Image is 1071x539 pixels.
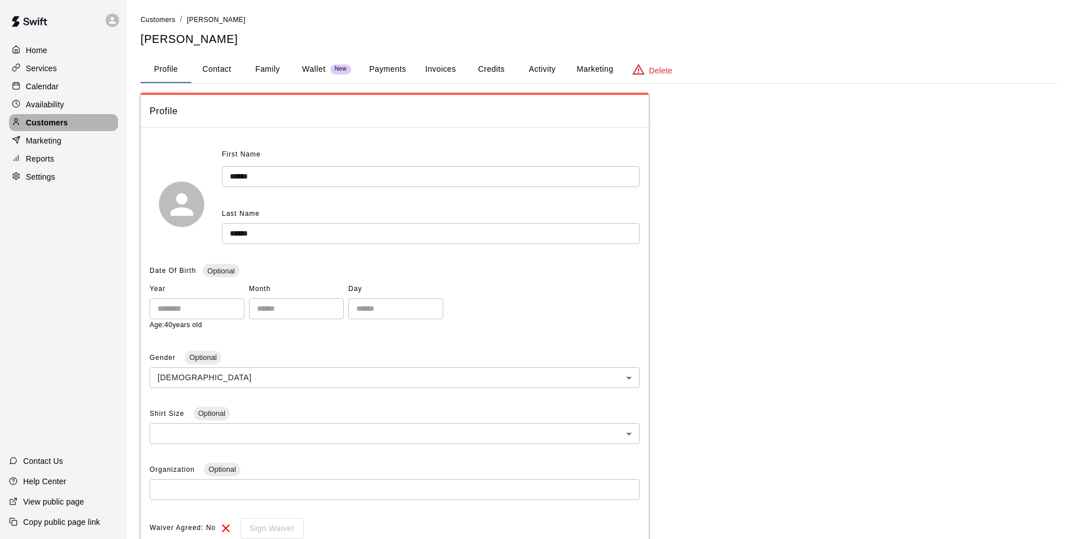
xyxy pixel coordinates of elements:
[180,14,182,25] li: /
[23,516,100,528] p: Copy public page link
[23,455,63,467] p: Contact Us
[150,367,640,388] div: [DEMOGRAPHIC_DATA]
[9,114,118,131] a: Customers
[9,96,118,113] a: Availability
[9,78,118,95] a: Calendar
[222,146,261,164] span: First Name
[9,168,118,185] a: Settings
[26,45,47,56] p: Home
[194,409,230,418] span: Optional
[517,56,567,83] button: Activity
[141,56,191,83] button: Profile
[150,267,196,275] span: Date Of Birth
[191,56,242,83] button: Contact
[649,65,672,76] p: Delete
[203,267,239,275] span: Optional
[141,56,1057,83] div: basic tabs example
[415,56,466,83] button: Invoices
[26,99,64,110] p: Availability
[23,476,66,487] p: Help Center
[26,63,57,74] p: Services
[150,466,197,473] span: Organization
[204,465,240,473] span: Optional
[141,15,176,24] a: Customers
[150,519,216,537] span: Waiver Agreed: No
[150,410,187,418] span: Shirt Size
[466,56,517,83] button: Credits
[9,60,118,77] a: Services
[9,132,118,149] a: Marketing
[348,280,443,298] span: Day
[302,63,326,75] p: Wallet
[567,56,622,83] button: Marketing
[185,353,221,362] span: Optional
[9,150,118,167] a: Reports
[233,518,303,539] div: To sign waivers in admin, this feature must be enabled in general settings
[23,496,84,507] p: View public page
[26,171,55,182] p: Settings
[141,16,176,24] span: Customers
[26,153,54,164] p: Reports
[26,117,68,128] p: Customers
[187,16,246,24] span: [PERSON_NAME]
[150,280,244,298] span: Year
[26,135,62,146] p: Marketing
[150,321,202,329] span: Age: 40 years old
[222,210,260,218] span: Last Name
[26,81,59,92] p: Calendar
[249,280,344,298] span: Month
[242,56,293,83] button: Family
[9,42,118,59] a: Home
[141,32,1057,47] h5: [PERSON_NAME]
[360,56,415,83] button: Payments
[150,104,640,119] span: Profile
[330,66,351,73] span: New
[150,354,178,362] span: Gender
[141,14,1057,26] nav: breadcrumb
